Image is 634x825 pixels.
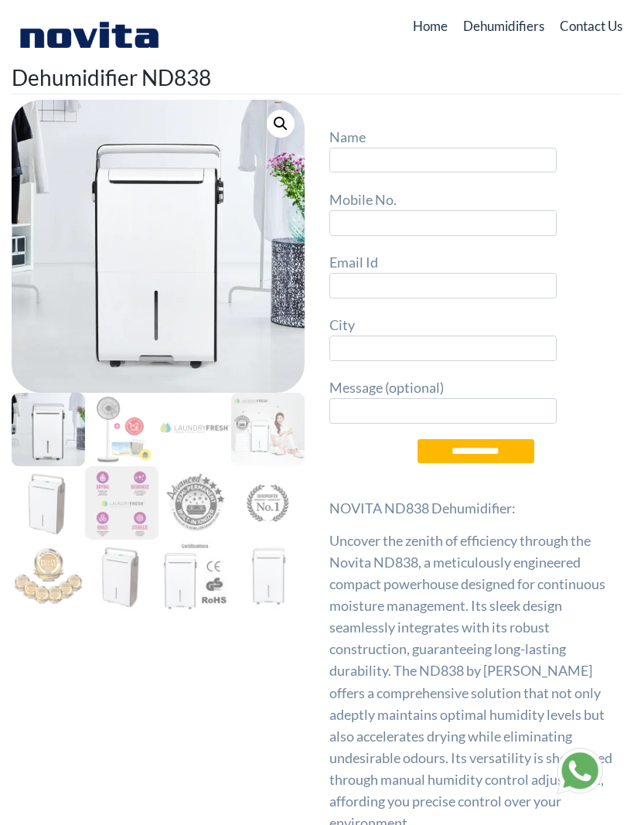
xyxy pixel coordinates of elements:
[413,12,448,41] a: Home
[158,393,232,466] img: 04-laundry-fresh_fe8b3172-094f-45c2-9779-d1306839f9d2_2000x-100x100.webp
[329,336,557,361] input: City
[329,398,557,424] input: Message (optional)
[329,377,557,424] label: Message (optional)
[329,210,557,236] input: Mobile No.
[231,393,305,466] img: 03-nd838-dehumidifier-km_2000x-100x100.webp
[85,393,158,466] img: FOCR2_F2_f7af0513-1506-477d-96e7-ef609cfe8d71_2000x-100x100.webp
[12,466,85,540] img: 05-nd838-side_2000x-100x100.webp
[267,110,295,138] a: 🔍
[329,314,557,361] label: City
[158,466,232,540] img: 07-nd838-advanced-semi-permanent-built-in-ionizer20_2000x-100x100.webp
[85,466,158,540] img: 06-mailer2016-laundryfresh_2000x-100x100.webp
[329,189,557,236] label: Mobile No.
[329,273,557,298] input: Email Id
[12,19,167,49] img: Novita
[329,126,622,487] form: Contact form
[329,251,557,298] label: Email Id
[85,540,158,613] img: ND838-2-100x100.jpg
[12,540,85,613] img: air_029193c1-7173-482a-8425-b7b2be4b3f84_2000x-100x100.webp
[560,12,622,41] a: Contact Us
[231,466,305,540] img: 08-number1-air-dehumidifier_2000x-100x100.webp
[463,12,544,41] a: Dehumidifiers
[12,393,85,466] img: nd838_7b48d796-4531-4260-8863-f4f3f29e7981_2000x-100x100.webp
[231,540,305,613] img: ND838-1-100x100.jpg
[329,497,622,519] p: NOVITA ND838 Dehumidifier:
[329,148,557,173] input: Name
[329,126,557,173] label: Name
[12,61,622,94] h1: Dehumidifier ND838
[158,540,232,613] img: ND838-5-100x100.jpg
